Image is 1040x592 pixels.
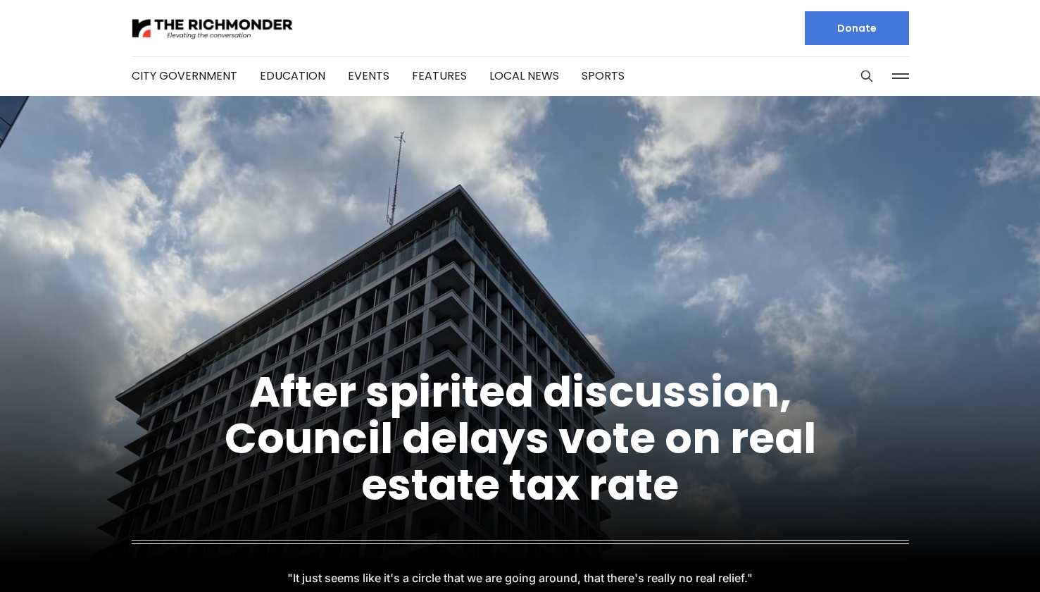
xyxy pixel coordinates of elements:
[856,66,877,87] button: Search this site
[132,16,294,41] img: The Richmonder
[225,362,816,514] a: After spirited discussion, Council delays vote on real estate tax rate
[412,68,467,84] a: Features
[920,523,1040,592] iframe: portal-trigger
[132,68,237,84] a: City Government
[489,68,559,84] a: Local News
[297,568,743,588] p: "It just seems like it's a circle that we are going around, that there's really no real relief."
[348,68,389,84] a: Events
[582,68,625,84] a: Sports
[260,68,325,84] a: Education
[805,11,909,45] a: Donate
